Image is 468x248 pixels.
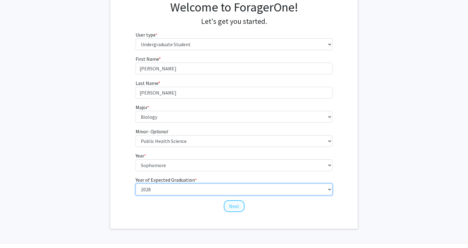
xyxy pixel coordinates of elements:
label: Minor [136,128,168,135]
span: First Name [136,56,159,62]
h4: Let's get you started. [136,17,333,26]
span: Last Name [136,80,158,86]
label: User type [136,31,158,38]
i: - Optional [148,128,168,135]
label: Year of Expected Graduation [136,176,197,184]
button: Next [224,200,245,212]
iframe: Chat [5,220,26,243]
label: Year [136,152,146,159]
label: Major [136,104,149,111]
